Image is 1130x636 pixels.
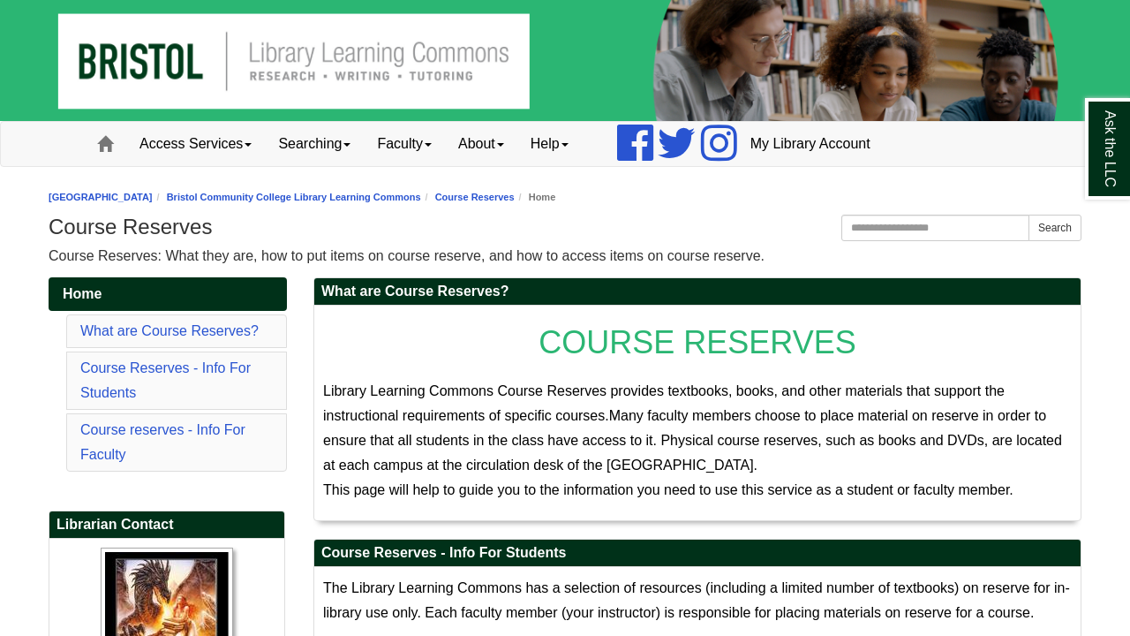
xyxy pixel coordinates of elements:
a: Course reserves - Info For Faculty [80,422,245,462]
a: Faculty [364,122,445,166]
li: Home [515,189,556,206]
span: Many faculty members choose to place material on reserve in order to ensure that all students in ... [323,408,1062,473]
span: Course Reserves: What they are, how to put items on course reserve, and how to access items on co... [49,248,765,263]
span: Home [63,286,102,301]
a: [GEOGRAPHIC_DATA] [49,192,153,202]
a: Bristol Community College Library Learning Commons [167,192,421,202]
span: The Library Learning Commons has a selection of resources (including a limited number of textbook... [323,580,1070,620]
a: My Library Account [737,122,884,166]
button: Search [1028,215,1081,241]
span: COURSE RESERVES [539,324,855,360]
h2: Course Reserves - Info For Students [314,540,1081,567]
span: This page will help to guide you to the information you need to use this service as a student or ... [323,482,1013,497]
h2: Librarian Contact [49,511,284,539]
h1: Course Reserves [49,215,1081,239]
a: Course Reserves - Info For Students [80,360,251,400]
a: Course Reserves [435,192,515,202]
a: Home [49,277,287,311]
span: Library Learning Commons Course Reserves provides textbooks, books, and other materials that supp... [323,383,1005,423]
a: Access Services [126,122,265,166]
a: Help [517,122,582,166]
h2: What are Course Reserves? [314,278,1081,306]
nav: breadcrumb [49,189,1081,206]
a: About [445,122,517,166]
a: Searching [265,122,364,166]
a: What are Course Reserves? [80,323,259,338]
